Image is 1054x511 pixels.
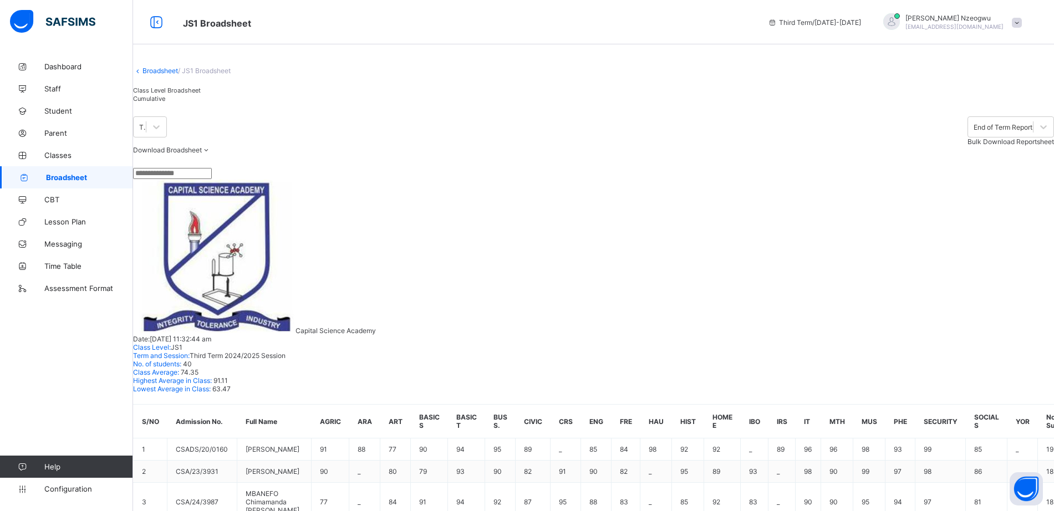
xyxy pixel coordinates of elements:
td: 99 [915,438,966,461]
span: [EMAIL_ADDRESS][DOMAIN_NAME] [905,23,1004,30]
td: 96 [821,438,853,461]
td: [PERSON_NAME] [237,461,312,483]
td: 77 [380,438,411,461]
span: Staff [44,84,133,93]
th: BASIC T [448,405,485,438]
td: 90 [312,461,349,483]
span: 63.47 [211,385,231,393]
th: S/NO [134,405,167,438]
th: ART [380,405,411,438]
th: CIVIC [516,405,551,438]
span: Lowest Average in Class: [133,385,211,393]
span: JS1 [171,343,182,351]
td: CSA/23/3931 [167,461,237,483]
td: 2 [134,461,167,483]
span: [DATE] 11:32:44 am [150,335,211,343]
td: _ [349,461,380,483]
th: MUS [853,405,885,438]
span: Bulk Download Reportsheet [968,137,1054,146]
span: / JS1 Broadsheet [178,67,231,75]
span: Time Table [44,262,133,270]
td: 98 [853,438,885,461]
span: Dashboard [44,62,133,71]
div: Third Term [139,123,147,131]
span: Help [44,462,133,471]
td: 90 [581,461,612,483]
span: Student [44,106,133,115]
th: PHE [885,405,915,438]
span: session/term information [768,18,861,27]
td: 90 [485,461,516,483]
img: safsims [10,10,95,33]
span: Class Level Broadsheet [133,86,201,94]
td: _ [1007,461,1038,483]
div: End of Term Report [974,123,1032,131]
td: _ [768,461,796,483]
th: BUS S. [485,405,516,438]
td: 89 [516,438,551,461]
td: 93 [448,461,485,483]
button: Open asap [1010,472,1043,505]
th: IT [796,405,821,438]
th: IRS [768,405,796,438]
th: HOME E [704,405,741,438]
span: Class Level: [133,343,171,351]
td: 86 [966,461,1007,483]
span: Cumulative [133,95,165,103]
td: 91 [312,438,349,461]
th: IBO [741,405,768,438]
td: 85 [966,438,1007,461]
th: ENG [581,405,612,438]
th: AGRIC [312,405,349,438]
td: 89 [768,438,796,461]
td: 98 [915,461,966,483]
span: Assessment Format [44,284,133,293]
th: SECURITY [915,405,966,438]
span: Lesson Plan [44,217,133,226]
th: FRE [612,405,640,438]
td: CSADS/20/0160 [167,438,237,461]
td: 94 [448,438,485,461]
td: 96 [796,438,821,461]
span: Date: [133,335,150,343]
th: SOCIAL S [966,405,1007,438]
th: Full Name [237,405,312,438]
th: HAU [640,405,672,438]
th: BASIC S [411,405,448,438]
td: _ [551,438,581,461]
img: csakuje.png [133,179,296,333]
td: 82 [516,461,551,483]
span: 74.35 [179,368,198,376]
th: Admission No. [167,405,237,438]
span: 91.11 [212,376,228,385]
span: Broadsheet [46,173,133,182]
td: 82 [612,461,640,483]
td: 95 [672,461,704,483]
span: 40 [181,360,192,368]
th: YOR [1007,405,1038,438]
span: Third Term 2024/2025 Session [190,351,286,360]
span: Classes [44,151,133,160]
td: 95 [485,438,516,461]
td: 80 [380,461,411,483]
th: ARA [349,405,380,438]
td: 97 [885,461,915,483]
td: 84 [612,438,640,461]
td: 98 [796,461,821,483]
th: HIST [672,405,704,438]
td: 99 [853,461,885,483]
td: 88 [349,438,380,461]
span: Configuration [44,484,133,493]
span: Class Arm Broadsheet [183,18,251,29]
td: 93 [741,461,768,483]
span: [PERSON_NAME] Nzeogwu [905,14,1004,22]
td: 90 [821,461,853,483]
td: 92 [704,438,741,461]
th: MTH [821,405,853,438]
a: Broadsheet [142,67,178,75]
td: 98 [640,438,672,461]
td: _ [1007,438,1038,461]
td: [PERSON_NAME] [237,438,312,461]
span: Parent [44,129,133,137]
td: 91 [551,461,581,483]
